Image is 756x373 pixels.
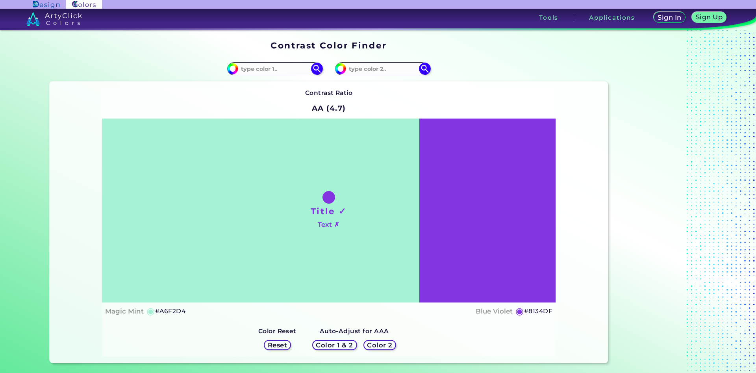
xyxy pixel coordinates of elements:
[696,14,723,20] h5: Sign Up
[316,342,353,348] h5: Color 1 & 2
[658,14,681,20] h5: Sign In
[155,306,185,316] h5: #A6F2D4
[318,219,339,230] h4: Text ✗
[311,205,347,217] h1: Title ✓
[268,342,287,348] h5: Reset
[238,63,311,74] input: type color 1..
[419,63,431,74] img: icon search
[311,63,323,74] img: icon search
[346,63,419,74] input: type color 2..
[271,39,387,51] h1: Contrast Color Finder
[320,327,389,335] strong: Auto-Adjust for AAA
[26,12,82,26] img: logo_artyclick_colors_white.svg
[654,12,686,23] a: Sign In
[539,15,558,20] h3: Tools
[105,306,144,317] h4: Magic Mint
[305,89,353,96] strong: Contrast Ratio
[146,306,155,316] h5: ◉
[515,306,524,316] h5: ◉
[308,100,350,117] h2: AA (4.7)
[258,327,296,335] strong: Color Reset
[476,306,513,317] h4: Blue Violet
[33,1,59,8] img: ArtyClick Design logo
[524,306,552,316] h5: #8134DF
[589,15,635,20] h3: Applications
[367,342,392,348] h5: Color 2
[692,12,726,23] a: Sign Up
